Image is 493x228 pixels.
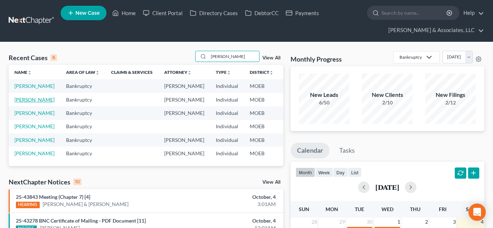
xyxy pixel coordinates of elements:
span: Fri [439,206,446,212]
button: week [315,167,333,177]
div: New Clients [362,91,413,99]
td: 13 [279,120,315,133]
div: New Filings [425,91,476,99]
td: 7 [279,147,315,160]
td: Individual [210,133,244,147]
td: Individual [210,147,244,160]
td: 13 [279,79,315,93]
a: [PERSON_NAME] & [PERSON_NAME] [43,201,128,208]
a: View All [262,55,280,61]
a: [PERSON_NAME] [14,123,54,129]
i: unfold_more [269,71,274,75]
span: 4 [480,218,484,226]
span: Mon [326,206,338,212]
span: 1 [397,218,401,226]
span: Thu [410,206,420,212]
span: 3 [452,218,457,226]
div: Open Intercom Messenger [468,204,486,221]
div: Bankruptcy [400,54,422,60]
div: October, 4 [194,193,276,201]
a: Home [109,6,139,19]
a: DebtorCC [241,6,282,19]
td: [PERSON_NAME] [158,106,210,120]
td: Bankruptcy [60,147,105,160]
input: Search by name... [381,6,448,19]
div: 6/50 [299,99,349,106]
a: [PERSON_NAME] [14,150,54,156]
td: Bankruptcy [60,120,105,133]
a: [PERSON_NAME] [14,97,54,103]
a: [PERSON_NAME] [14,110,54,116]
td: 7 [279,106,315,120]
span: Sun [299,206,309,212]
button: day [333,167,348,177]
a: [PERSON_NAME] [14,83,54,89]
a: Payments [282,6,323,19]
div: 2/10 [362,99,413,106]
div: 3:01AM [194,201,276,208]
td: MOEB [244,93,279,106]
span: 29 [339,218,346,226]
a: Calendar [291,143,330,158]
a: Area of Lawunfold_more [66,70,100,75]
a: Directory Cases [186,6,241,19]
a: [PERSON_NAME] [14,137,54,143]
button: month [296,167,315,177]
span: New Case [75,10,100,16]
i: unfold_more [227,71,231,75]
td: 7 [279,93,315,106]
div: October, 4 [194,217,276,224]
a: Districtunfold_more [250,70,274,75]
div: Recent Cases [9,53,57,62]
td: Individual [210,106,244,120]
td: Bankruptcy [60,106,105,120]
td: MOEB [244,120,279,133]
h2: [DATE] [375,183,399,191]
a: [PERSON_NAME] & Associates, LLC [385,24,484,37]
a: Help [460,6,484,19]
td: [PERSON_NAME] [158,147,210,160]
a: Typeunfold_more [216,70,231,75]
span: 28 [311,218,318,226]
td: [PERSON_NAME] [158,79,210,93]
a: Attorneyunfold_more [164,70,192,75]
td: Individual [210,79,244,93]
div: NextChapter Notices [9,178,82,186]
a: Client Portal [139,6,186,19]
h3: Monthly Progress [291,55,342,63]
i: unfold_more [95,71,100,75]
span: Tue [355,206,364,212]
td: Individual [210,93,244,106]
td: MOEB [244,133,279,147]
i: unfold_more [187,71,192,75]
td: MOEB [244,79,279,93]
td: [PERSON_NAME] [158,93,210,106]
button: list [348,167,362,177]
span: 30 [366,218,373,226]
td: Individual [210,120,244,133]
input: Search by name... [209,51,259,62]
div: 10 [73,179,82,185]
td: Bankruptcy [60,133,105,147]
a: Nameunfold_more [14,70,32,75]
span: 2 [424,218,429,226]
a: Tasks [333,143,361,158]
a: 25-43278 BNC Certificate of Mailing - PDF Document [11] [16,218,146,224]
td: MOEB [244,147,279,160]
th: Claims & Services [105,65,158,79]
i: unfold_more [27,71,32,75]
span: Sat [466,206,475,212]
div: 2/12 [425,99,476,106]
td: 7 [279,133,315,147]
td: Bankruptcy [60,79,105,93]
a: 25-43843 Meeting (Chapter 7) [4] [16,194,90,200]
td: MOEB [244,106,279,120]
td: [PERSON_NAME] [158,133,210,147]
div: New Leads [299,91,349,99]
a: View All [262,180,280,185]
span: Wed [381,206,393,212]
td: Bankruptcy [60,93,105,106]
div: 6 [51,54,57,61]
div: HEARING [16,202,40,208]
